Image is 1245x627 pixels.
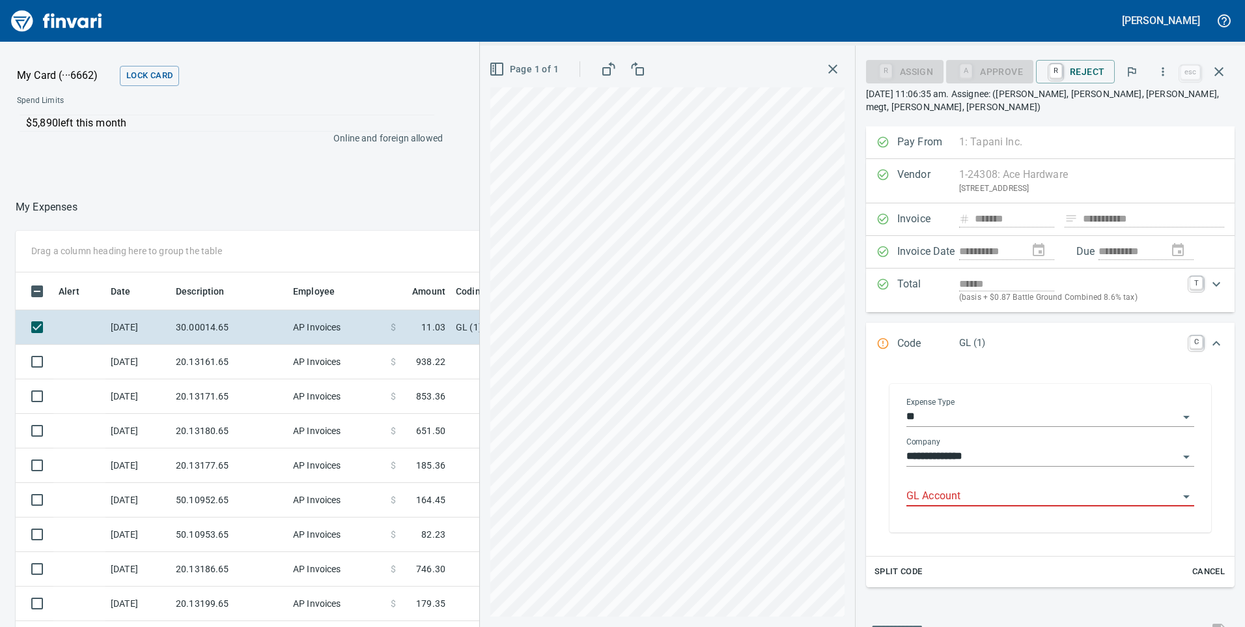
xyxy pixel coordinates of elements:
label: Company [906,438,940,446]
td: AP Invoices [288,414,385,448]
span: 11.03 [421,321,445,334]
span: 853.36 [416,390,445,403]
div: Assign [866,65,944,76]
button: More [1149,57,1177,86]
td: 20.13186.65 [171,552,288,587]
span: 746.30 [416,562,445,576]
button: Open [1177,408,1196,426]
td: GL (1) [451,310,776,345]
span: Employee [293,284,335,299]
div: Expand [866,323,1235,366]
td: 30.00014.65 [171,310,288,345]
button: [PERSON_NAME] [1119,10,1203,31]
div: Expand [866,366,1235,587]
td: AP Invoices [288,518,385,552]
button: RReject [1036,60,1115,83]
td: [DATE] [105,518,171,552]
td: AP Invoices [288,379,385,414]
p: Code [897,336,959,353]
p: $5,890 left this month [26,115,434,131]
button: Lock Card [120,66,179,86]
td: 20.13199.65 [171,587,288,621]
td: AP Invoices [288,552,385,587]
div: GL Account required [946,65,1033,76]
span: Alert [59,284,79,299]
p: Total [897,276,959,304]
td: [DATE] [105,345,171,379]
span: Page 1 of 1 [492,61,559,78]
span: Reject [1046,61,1104,83]
span: Coding [456,284,486,299]
span: 651.50 [416,424,445,437]
p: [DATE] 11:06:35 am. Assignee: ([PERSON_NAME], [PERSON_NAME], [PERSON_NAME], megt, [PERSON_NAME], ... [866,87,1235,113]
td: AP Invoices [288,310,385,345]
span: $ [391,528,396,541]
span: Description [176,284,225,299]
p: (basis + $0.87 Battle Ground Combined 8.6% tax) [959,291,1182,304]
span: Description [176,284,242,299]
span: Cancel [1191,564,1226,579]
span: $ [391,355,396,368]
label: Expense Type [906,398,955,406]
td: [DATE] [105,379,171,414]
nav: breadcrumb [16,199,77,215]
span: $ [391,493,396,506]
td: AP Invoices [288,483,385,518]
td: AP Invoices [288,587,385,621]
span: Split Code [874,564,923,579]
td: [DATE] [105,310,171,345]
p: My Card (···6662) [17,68,115,83]
span: 179.35 [416,597,445,610]
td: 50.10952.65 [171,483,288,518]
td: [DATE] [105,414,171,448]
span: $ [391,424,396,437]
a: T [1190,276,1203,289]
button: Open [1177,488,1196,506]
a: R [1050,64,1062,78]
span: Date [111,284,131,299]
p: Drag a column heading here to group the table [31,244,222,257]
td: AP Invoices [288,345,385,379]
td: 20.13180.65 [171,414,288,448]
td: [DATE] [105,552,171,587]
button: Flag [1117,57,1146,86]
span: Date [111,284,148,299]
span: $ [391,390,396,403]
span: 82.23 [421,528,445,541]
span: Lock Card [126,68,173,83]
button: Page 1 of 1 [486,57,564,81]
span: $ [391,459,396,472]
button: Split Code [871,562,926,582]
span: Coding [456,284,503,299]
a: esc [1181,65,1200,80]
img: Finvari [8,5,105,36]
span: 164.45 [416,493,445,506]
div: Expand [866,269,1235,312]
span: Amount [412,284,445,299]
td: 50.10953.65 [171,518,288,552]
span: Spend Limits [17,95,252,108]
span: 185.36 [416,459,445,472]
span: $ [391,562,396,576]
td: [DATE] [105,483,171,518]
p: My Expenses [16,199,77,215]
td: 20.13171.65 [171,379,288,414]
a: C [1190,336,1203,349]
span: Employee [293,284,352,299]
span: Close invoice [1177,56,1235,87]
span: 938.22 [416,355,445,368]
td: 20.13177.65 [171,448,288,483]
span: Alert [59,284,96,299]
td: [DATE] [105,448,171,483]
h5: [PERSON_NAME] [1122,14,1200,27]
span: Amount [395,284,445,299]
span: $ [391,321,396,334]
p: GL (1) [959,336,1182,351]
p: Online and foreign allowed [7,132,443,145]
td: [DATE] [105,587,171,621]
span: $ [391,597,396,610]
button: Cancel [1188,562,1229,582]
button: Open [1177,448,1196,466]
td: 20.13161.65 [171,345,288,379]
